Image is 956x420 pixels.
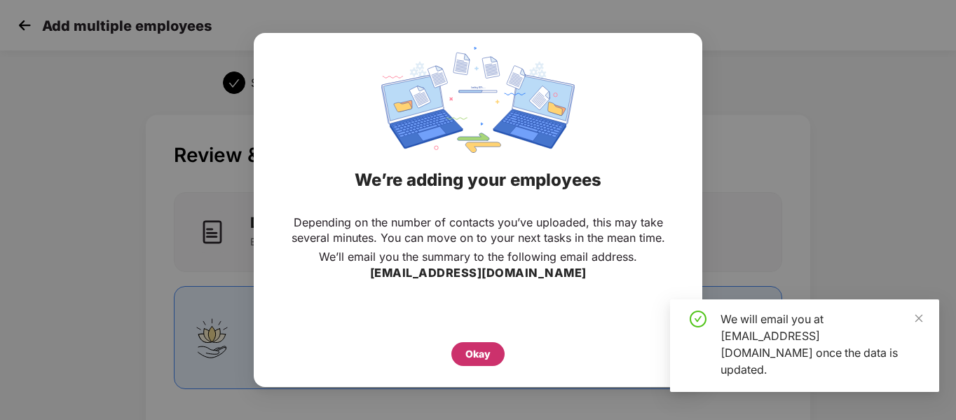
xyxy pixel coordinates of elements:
[370,264,587,283] h3: [EMAIL_ADDRESS][DOMAIN_NAME]
[690,311,706,327] span: check-circle
[465,346,491,362] div: Okay
[721,311,922,378] div: We will email you at [EMAIL_ADDRESS][DOMAIN_NAME] once the data is updated.
[381,47,575,153] img: svg+xml;base64,PHN2ZyBpZD0iRGF0YV9zeW5jaW5nIiB4bWxucz0iaHR0cDovL3d3dy53My5vcmcvMjAwMC9zdmciIHdpZH...
[271,153,685,208] div: We’re adding your employees
[282,215,674,245] p: Depending on the number of contacts you’ve uploaded, this may take several minutes. You can move ...
[319,249,637,264] p: We’ll email you the summary to the following email address.
[914,313,924,323] span: close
